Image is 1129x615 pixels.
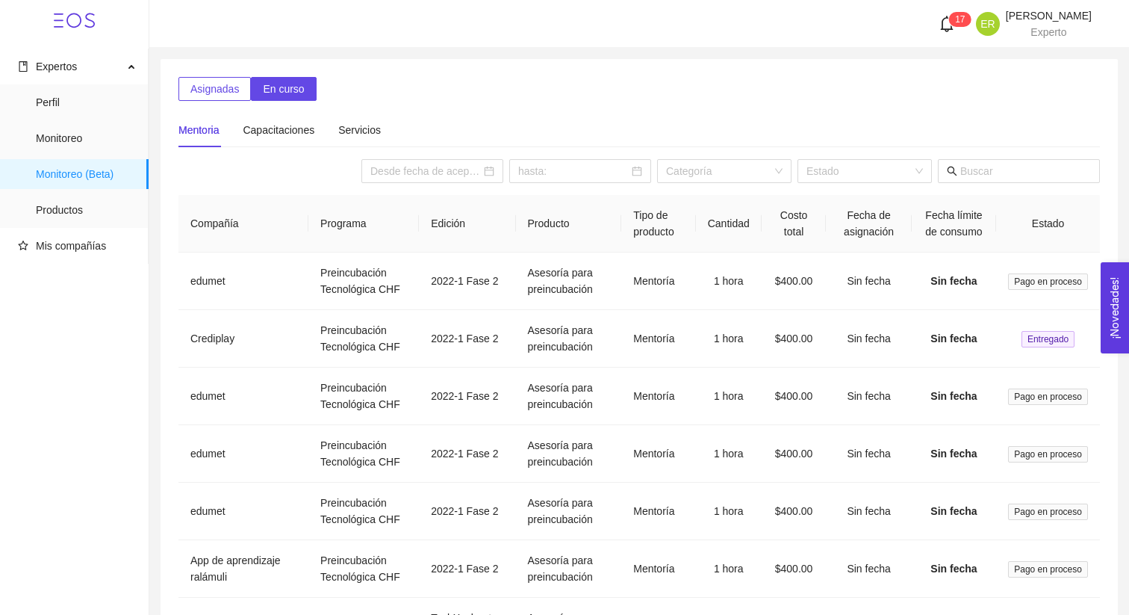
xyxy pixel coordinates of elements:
[826,310,911,368] td: Sin fecha
[762,310,827,368] td: $400.00
[370,163,481,179] input: Desde fecha de aceptación:
[1008,389,1088,405] span: Pago en proceso
[947,166,957,176] span: search
[696,483,762,540] td: 1 hora
[308,425,419,483] td: Preincubación Tecnológica CHF
[826,483,911,540] td: Sin fecha
[516,310,622,368] td: Asesoría para preincubación
[178,195,308,253] th: Compañía
[826,425,911,483] td: Sin fecha
[18,61,28,72] span: book
[1101,262,1129,353] button: Open Feedback Widget
[308,540,419,598] td: Preincubación Tecnológica CHF
[36,159,137,189] span: Monitoreo (Beta)
[36,87,137,117] span: Perfil
[762,483,827,540] td: $400.00
[178,368,308,425] td: edumet
[516,483,622,540] td: Asesoría para preincubación
[308,483,419,540] td: Preincubación Tecnológica CHF
[826,195,911,253] th: Fecha de asignación
[36,195,137,225] span: Productos
[36,240,106,252] span: Mis compañías
[419,195,515,253] th: Edición
[996,195,1100,253] th: Estado
[949,12,971,27] sup: 17
[1030,26,1066,38] span: Experto
[1021,331,1074,347] span: Entregado
[516,368,622,425] td: Asesoría para preincubación
[243,122,314,138] div: Capacitaciones
[178,540,308,598] td: App de aprendizaje ralámuli
[826,540,911,598] td: Sin fecha
[338,122,381,138] div: Servicios
[930,390,977,402] span: Sin fecha
[308,368,419,425] td: Preincubación Tecnológica CHF
[696,195,762,253] th: Cantidad
[516,540,622,598] td: Asesoría para preincubación
[419,540,515,598] td: 2022-1 Fase 2
[621,425,695,483] td: Mentoría
[696,310,762,368] td: 1 hora
[621,195,695,253] th: Tipo de producto
[621,368,695,425] td: Mentoría
[1006,10,1092,22] span: [PERSON_NAME]
[930,275,977,287] span: Sin fecha
[178,425,308,483] td: edumet
[955,14,960,25] span: 1
[178,122,219,138] div: Mentoria
[930,505,977,517] span: Sin fecha
[419,310,515,368] td: 2022-1 Fase 2
[1008,273,1088,290] span: Pago en proceso
[696,425,762,483] td: 1 hora
[419,368,515,425] td: 2022-1 Fase 2
[912,195,996,253] th: Fecha límite de consumo
[308,195,419,253] th: Programa
[762,195,827,253] th: Costo total
[621,483,695,540] td: Mentoría
[178,310,308,368] td: Crediplay
[190,81,239,97] span: Asignadas
[36,123,137,153] span: Monitoreo
[178,253,308,310] td: edumet
[826,253,911,310] td: Sin fecha
[939,16,955,32] span: bell
[516,425,622,483] td: Asesoría para preincubación
[621,540,695,598] td: Mentoría
[18,241,28,251] span: star
[1008,504,1088,520] span: Pago en proceso
[762,253,827,310] td: $400.00
[762,425,827,483] td: $400.00
[516,195,622,253] th: Producto
[930,333,977,344] span: Sin fecha
[762,540,827,598] td: $400.00
[263,81,304,97] span: En curso
[696,540,762,598] td: 1 hora
[621,310,695,368] td: Mentoría
[621,253,695,310] td: Mentoría
[1008,446,1088,463] span: Pago en proceso
[980,12,995,36] span: ER
[251,77,316,101] button: En curso
[826,368,911,425] td: Sin fecha
[516,253,622,310] td: Asesoría para preincubación
[178,77,251,101] button: Asignadas
[960,163,1091,179] input: Buscar
[930,448,977,460] span: Sin fecha
[419,425,515,483] td: 2022-1 Fase 2
[696,253,762,310] td: 1 hora
[960,14,965,25] span: 7
[36,61,77,72] span: Expertos
[696,368,762,425] td: 1 hora
[930,563,977,575] span: Sin fecha
[419,253,515,310] td: 2022-1 Fase 2
[178,483,308,540] td: edumet
[308,310,419,368] td: Preincubación Tecnológica CHF
[308,253,419,310] td: Preincubación Tecnológica CHF
[762,368,827,425] td: $400.00
[419,483,515,540] td: 2022-1 Fase 2
[1008,561,1088,578] span: Pago en proceso
[518,163,629,179] input: hasta:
